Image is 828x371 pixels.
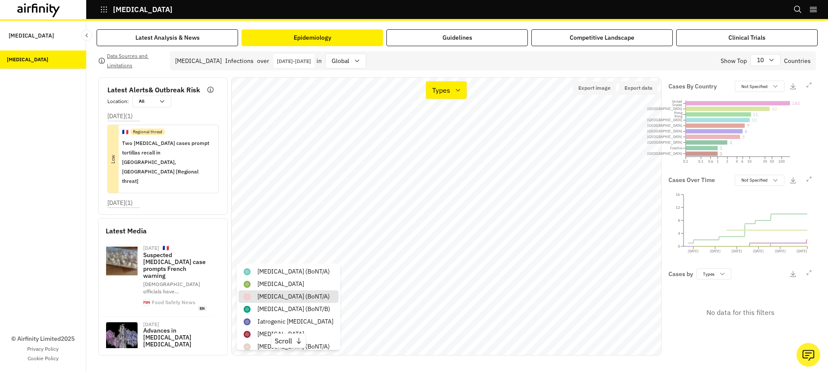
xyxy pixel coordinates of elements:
[741,83,768,90] p: Not Specified
[106,322,138,354] img: botulinum-neurotoxin-federal-select-agent.jpg
[106,245,138,277] img: garlic-france-botulism-sept-25.png
[317,57,322,66] p: in
[432,85,450,95] p: Types
[753,248,764,253] tspan: [DATE]
[668,176,715,185] p: Cases Over Time
[672,103,682,107] tspan: States
[772,106,777,112] tspan: 42
[100,2,172,17] button: [MEDICAL_DATA]
[741,159,743,163] tspan: 6
[668,270,693,279] p: Cases by
[143,281,200,295] span: [DEMOGRAPHIC_DATA] officials have …
[107,85,200,95] p: Latest Alerts & Outbreak Risk
[143,327,207,355] p: Advances in [MEDICAL_DATA] [MEDICAL_DATA] Detection
[797,248,807,253] tspan: [DATE]
[678,231,680,236] tspan: 4
[294,33,331,42] div: Epidemiology
[81,30,92,41] button: Close Sidebar
[135,33,200,42] div: Latest Analysis & News
[775,248,786,253] tspan: [DATE]
[152,300,195,305] div: Food Safety News
[647,129,682,133] tspan: [GEOGRAPHIC_DATA]
[122,138,211,186] p: Two [MEDICAL_DATA] cases prompt tortillas recall in [GEOGRAPHIC_DATA], [GEOGRAPHIC_DATA] [Regiona...
[647,151,682,156] tspan: [GEOGRAPHIC_DATA]
[257,292,330,301] p: [MEDICAL_DATA] (BoNT/A)
[703,271,715,277] p: Types
[647,135,682,139] tspan: [GEOGRAPHIC_DATA]
[619,81,658,95] button: Export data
[257,342,330,351] p: [MEDICAL_DATA] (BoNT/A)
[163,245,169,252] p: 🇫🇷
[683,159,688,163] tspan: 0.1
[570,33,634,42] div: Competitive Landscape
[778,159,785,163] tspan: 100
[770,159,774,163] tspan: 50
[742,134,745,140] tspan: 5
[726,159,728,163] tspan: 2
[113,6,172,13] p: [MEDICAL_DATA]
[747,123,750,129] tspan: 7
[676,192,680,197] tspan: 16
[741,177,768,183] p: Not Specified
[99,239,213,317] a: [DATE]🇫🇷Suspected [MEDICAL_DATA] case prompts French warning[DEMOGRAPHIC_DATA] officials have…Foo...
[107,198,133,208] p: [DATE] ( 1 )
[752,117,757,123] tspan: 10
[784,57,811,66] p: Countries
[9,28,54,44] p: [MEDICAL_DATA]
[79,154,147,164] p: Low
[674,114,683,118] tspan: Kong
[728,33,765,42] div: Clinical Trials
[647,123,682,128] tspan: [GEOGRAPHIC_DATA]
[133,129,163,135] p: Regional threat
[257,317,333,326] p: Iatrogenic [MEDICAL_DATA]
[257,330,304,339] p: [MEDICAL_DATA]
[106,226,220,236] p: Latest Media
[792,101,800,106] tspan: 183
[232,78,661,355] canvas: Map
[745,129,747,134] tspan: 6
[273,54,314,68] button: Interact with the calendar and add the check-in date for your trip.
[573,81,616,95] button: Export image
[708,159,713,163] tspan: 0.6
[277,58,311,64] p: [DATE] - [DATE]
[98,54,163,68] button: Data Sources and Limitations
[143,245,159,251] div: [DATE]
[668,82,717,91] p: Cases By Country
[710,248,721,253] tspan: [DATE]
[706,307,775,318] p: No data for this filters
[753,112,758,117] tspan: 11
[198,306,207,311] span: en
[143,322,159,327] div: [DATE]
[757,56,764,65] p: 10
[678,244,680,248] tspan: 0
[721,57,747,66] p: Show Top
[720,151,722,157] tspan: 1
[672,99,682,104] tspan: United
[257,57,269,66] p: over
[107,112,133,121] p: [DATE] ( 1 )
[257,267,330,276] p: [MEDICAL_DATA] (BoNT/A)
[107,51,163,70] p: Data Sources and Limitations
[442,33,472,42] div: Guidelines
[122,128,129,136] p: 🇫🇷
[257,280,304,289] p: [MEDICAL_DATA]
[28,355,59,362] a: Cookie Policy
[736,159,738,163] tspan: 4
[175,57,222,66] div: [MEDICAL_DATA]
[7,56,48,63] div: [MEDICAL_DATA]
[676,205,680,210] tspan: 12
[678,218,680,223] tspan: 8
[730,140,732,145] tspan: 2
[144,299,150,305] img: cropped-siteicon-270x270.png
[720,145,722,151] tspan: 1
[647,118,682,122] tspan: [GEOGRAPHIC_DATA]
[27,345,59,353] a: Privacy Policy
[793,2,802,17] button: Search
[763,159,767,163] tspan: 30
[747,159,752,163] tspan: 10
[143,252,207,279] p: Suspected [MEDICAL_DATA] case prompts French warning
[717,159,719,163] tspan: 1
[257,305,330,314] p: [MEDICAL_DATA] (BoNT/B)
[225,57,254,66] p: Infections
[647,140,682,145] tspan: [GEOGRAPHIC_DATA]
